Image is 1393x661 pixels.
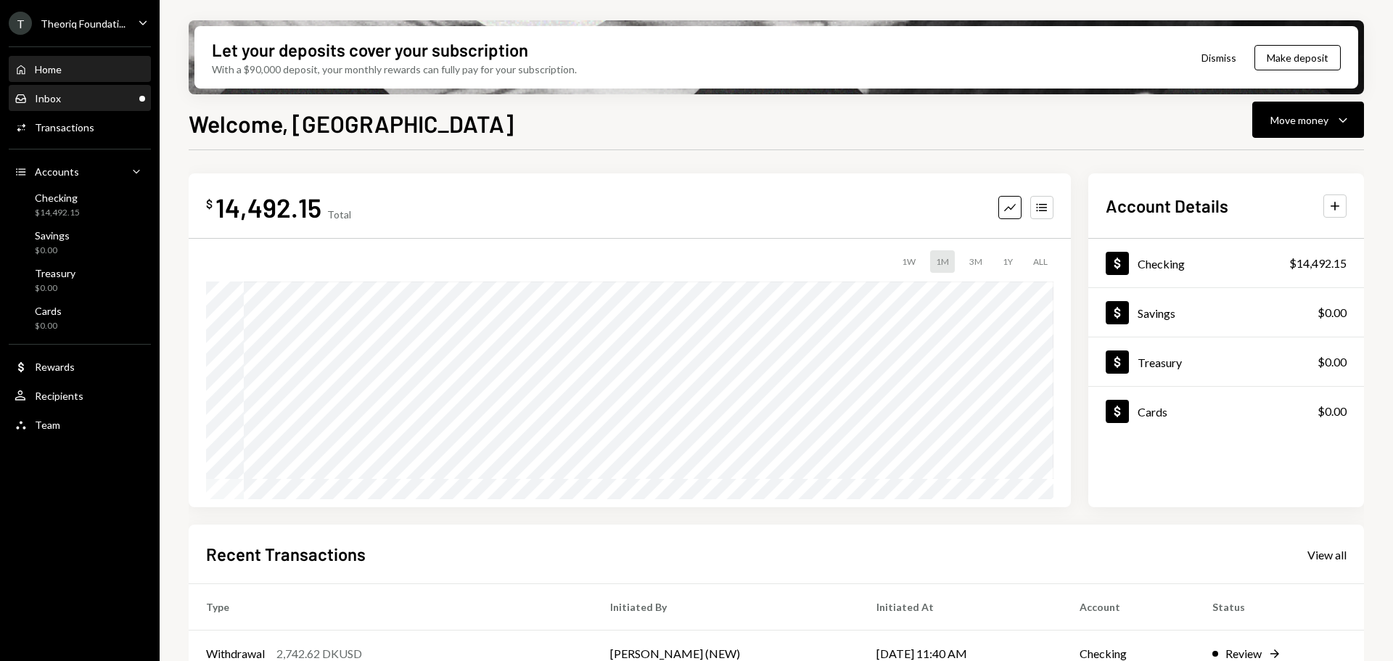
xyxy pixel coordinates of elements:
div: T [9,12,32,35]
div: Theoriq Foundati... [41,17,126,30]
a: Transactions [9,114,151,140]
div: $0.00 [35,245,70,257]
div: 1Y [997,250,1019,273]
div: Rewards [35,361,75,373]
div: $0.00 [35,282,75,295]
div: Let your deposits cover your subscription [212,38,528,62]
a: Team [9,411,151,438]
div: Treasury [1138,356,1182,369]
div: Recipients [35,390,83,402]
th: Initiated At [859,584,1062,631]
th: Type [189,584,593,631]
a: Accounts [9,158,151,184]
div: Savings [35,229,70,242]
a: Savings$0.00 [1088,288,1364,337]
div: View all [1307,548,1347,562]
a: Savings$0.00 [9,225,151,260]
a: Treasury$0.00 [9,263,151,297]
div: $0.00 [35,320,62,332]
div: Savings [1138,306,1175,320]
a: Rewards [9,353,151,379]
a: Checking$14,492.15 [1088,239,1364,287]
h2: Recent Transactions [206,542,366,566]
th: Account [1062,584,1195,631]
div: 1M [930,250,955,273]
button: Move money [1252,102,1364,138]
div: Checking [35,192,80,204]
div: 3M [963,250,988,273]
div: $0.00 [1318,353,1347,371]
h2: Account Details [1106,194,1228,218]
h1: Welcome, [GEOGRAPHIC_DATA] [189,109,514,138]
a: Inbox [9,85,151,111]
div: Total [327,208,351,221]
div: Checking [1138,257,1185,271]
div: Inbox [35,92,61,104]
a: Cards$0.00 [9,300,151,335]
div: ALL [1027,250,1053,273]
div: $0.00 [1318,403,1347,420]
div: $ [206,197,213,211]
div: $0.00 [1318,304,1347,321]
a: Treasury$0.00 [1088,337,1364,386]
button: Make deposit [1254,45,1341,70]
div: Accounts [35,165,79,178]
button: Dismiss [1183,41,1254,75]
div: 1W [896,250,921,273]
div: Team [35,419,60,431]
a: Cards$0.00 [1088,387,1364,435]
a: Checking$14,492.15 [9,187,151,222]
div: Cards [1138,405,1167,419]
div: Move money [1270,112,1328,128]
th: Initiated By [593,584,859,631]
div: $14,492.15 [1289,255,1347,272]
a: Home [9,56,151,82]
th: Status [1195,584,1364,631]
div: 14,492.15 [215,191,321,223]
div: $14,492.15 [35,207,80,219]
div: Treasury [35,267,75,279]
div: Transactions [35,121,94,134]
div: With a $90,000 deposit, your monthly rewards can fully pay for your subscription. [212,62,577,77]
a: View all [1307,546,1347,562]
a: Recipients [9,382,151,408]
div: Home [35,63,62,75]
div: Cards [35,305,62,317]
